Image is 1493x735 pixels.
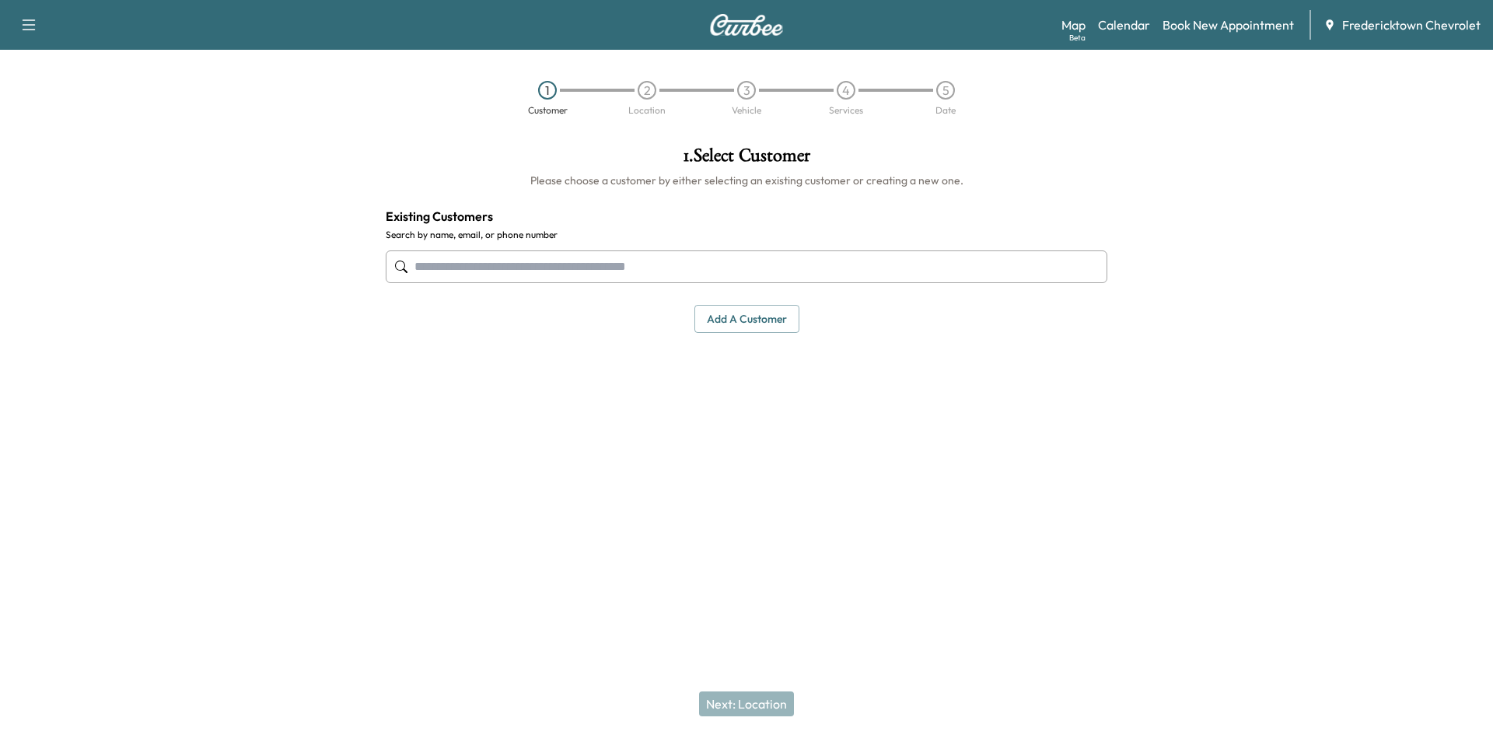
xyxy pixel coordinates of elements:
div: 1 [538,81,557,100]
div: Customer [528,106,568,115]
div: Vehicle [732,106,761,115]
a: Book New Appointment [1163,16,1294,34]
div: 5 [936,81,955,100]
div: Beta [1069,32,1086,44]
a: Calendar [1098,16,1150,34]
h4: Existing Customers [386,207,1107,226]
div: 3 [737,81,756,100]
div: Date [935,106,956,115]
div: Services [829,106,863,115]
h6: Please choose a customer by either selecting an existing customer or creating a new one. [386,173,1107,188]
h1: 1 . Select Customer [386,146,1107,173]
img: Curbee Logo [709,14,784,36]
div: 4 [837,81,855,100]
div: Location [628,106,666,115]
button: Add a customer [694,305,799,334]
label: Search by name, email, or phone number [386,229,1107,241]
a: MapBeta [1061,16,1086,34]
div: 2 [638,81,656,100]
span: Fredericktown Chevrolet [1342,16,1481,34]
